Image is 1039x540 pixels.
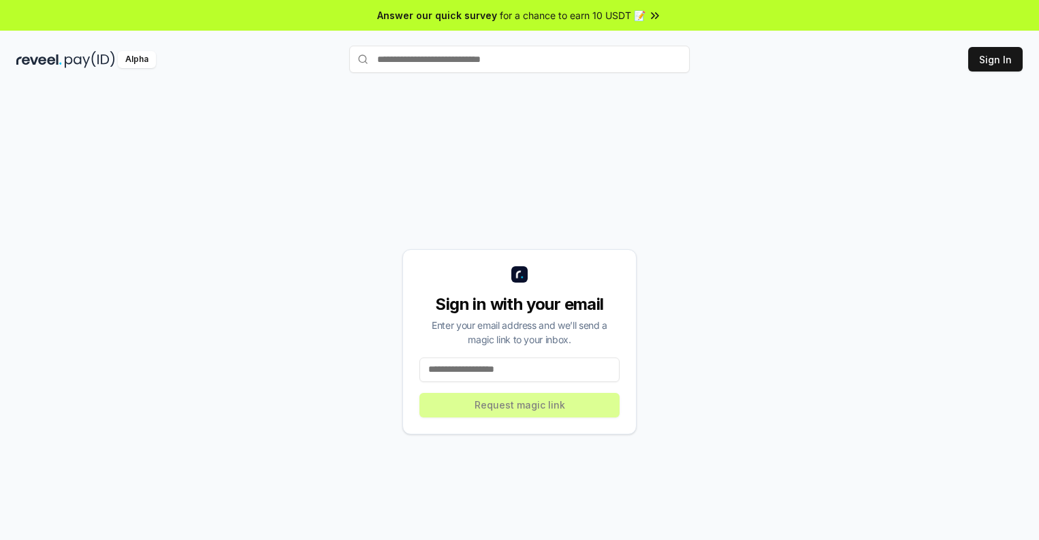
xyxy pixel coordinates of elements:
[377,8,497,22] span: Answer our quick survey
[65,51,115,68] img: pay_id
[419,293,620,315] div: Sign in with your email
[419,318,620,347] div: Enter your email address and we’ll send a magic link to your inbox.
[500,8,645,22] span: for a chance to earn 10 USDT 📝
[16,51,62,68] img: reveel_dark
[511,266,528,283] img: logo_small
[118,51,156,68] div: Alpha
[968,47,1023,72] button: Sign In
